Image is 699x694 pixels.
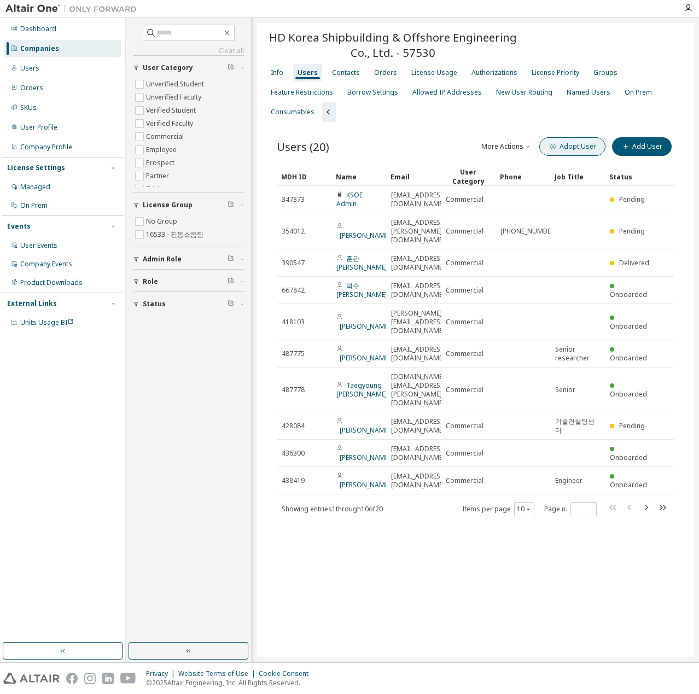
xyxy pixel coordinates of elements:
span: Commercial [446,195,484,204]
span: Commercial [446,318,484,326]
span: Role [143,277,158,286]
a: [PERSON_NAME] [340,425,391,435]
div: Managed [20,183,50,191]
span: [EMAIL_ADDRESS][DOMAIN_NAME] [391,472,446,489]
a: 덕수 [PERSON_NAME] [336,281,387,299]
span: 418103 [282,318,305,326]
span: Commercial [446,449,484,458]
div: Events [7,222,31,231]
span: Onboarded [610,290,647,299]
span: Status [143,300,166,308]
label: 16533 - 진동소음팀 [146,228,206,241]
span: Commercial [446,386,484,394]
span: Items per page [462,502,534,516]
div: Website Terms of Use [178,669,259,678]
label: Unverified Faculty [146,91,203,104]
button: License Group [133,193,244,217]
div: SKUs [20,103,37,112]
span: 347373 [282,195,305,204]
button: Admin Role [133,247,244,271]
button: Status [133,292,244,316]
div: Job Title [555,168,601,185]
button: Adopt User [539,137,605,156]
div: Status [609,168,655,185]
span: [EMAIL_ADDRESS][DOMAIN_NAME] [391,191,446,208]
span: License Group [143,201,193,209]
div: Company Events [20,260,72,269]
span: 487778 [282,386,305,394]
span: Clear filter [228,300,234,308]
span: Clear filter [228,201,234,209]
label: Verified Student [146,104,198,117]
span: [EMAIL_ADDRESS][DOMAIN_NAME] [391,282,446,299]
img: altair_logo.svg [3,673,60,684]
img: Altair One [5,3,142,14]
div: Privacy [146,669,178,678]
a: 훈관 [PERSON_NAME] [336,254,387,272]
button: Add User [612,137,672,156]
div: Phone [500,168,546,185]
div: On Prem [625,88,652,97]
div: Contacts [332,68,360,77]
div: Info [271,68,283,77]
div: Dashboard [20,25,56,33]
div: Groups [593,68,618,77]
div: Named Users [567,88,610,97]
div: License Usage [411,68,457,77]
span: 390547 [282,259,305,267]
span: Showing entries 1 through 10 of 20 [282,504,383,514]
div: MDH ID [281,168,327,185]
div: Email [391,168,436,185]
span: 436300 [282,449,305,458]
div: Company Profile [20,143,72,151]
a: [PERSON_NAME] [340,322,391,331]
span: Onboarded [610,453,647,462]
span: [EMAIL_ADDRESS][DOMAIN_NAME] [391,254,446,272]
span: [PERSON_NAME][EMAIL_ADDRESS][DOMAIN_NAME] [391,309,446,335]
div: Companies [20,44,59,53]
label: Partner [146,170,171,183]
button: 10 [517,505,532,514]
a: [PERSON_NAME] [340,231,391,240]
span: Onboarded [610,389,647,399]
span: 438419 [282,476,305,485]
div: User Category [445,167,491,186]
span: Commercial [446,286,484,295]
span: [PHONE_NUMBER] [500,227,557,236]
div: Consumables [271,108,314,116]
span: Engineer [555,476,582,485]
span: [EMAIL_ADDRESS][PERSON_NAME][DOMAIN_NAME] [391,218,446,244]
span: Pending [619,226,645,236]
span: Commercial [446,476,484,485]
label: Unverified Student [146,78,206,91]
a: Taegyoung [PERSON_NAME] [336,381,387,399]
span: Units Usage BI [20,318,74,327]
div: On Prem [20,201,48,210]
span: Commercial [446,259,484,267]
div: Users [298,68,318,77]
span: Senior [555,386,575,394]
span: Senior researcher [555,345,600,363]
span: Commercial [446,422,484,430]
label: Commercial [146,130,186,143]
button: User Category [133,56,244,80]
img: youtube.svg [120,673,136,684]
div: External Links [7,299,57,308]
span: [EMAIL_ADDRESS][DOMAIN_NAME] [391,417,446,435]
span: Page n. [544,502,597,516]
span: 487775 [282,349,305,358]
span: Admin Role [143,255,182,264]
div: Borrow Settings [347,88,398,97]
a: [PERSON_NAME] [340,453,391,462]
div: User Events [20,241,57,250]
label: Trial [146,183,162,196]
span: Onboarded [610,480,647,489]
div: Orders [20,84,43,92]
div: New User Routing [496,88,552,97]
span: Commercial [446,349,484,358]
span: Onboarded [610,353,647,363]
span: User Category [143,63,193,72]
label: Prospect [146,156,177,170]
span: Onboarded [610,322,647,331]
div: Cookie Consent [259,669,315,678]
